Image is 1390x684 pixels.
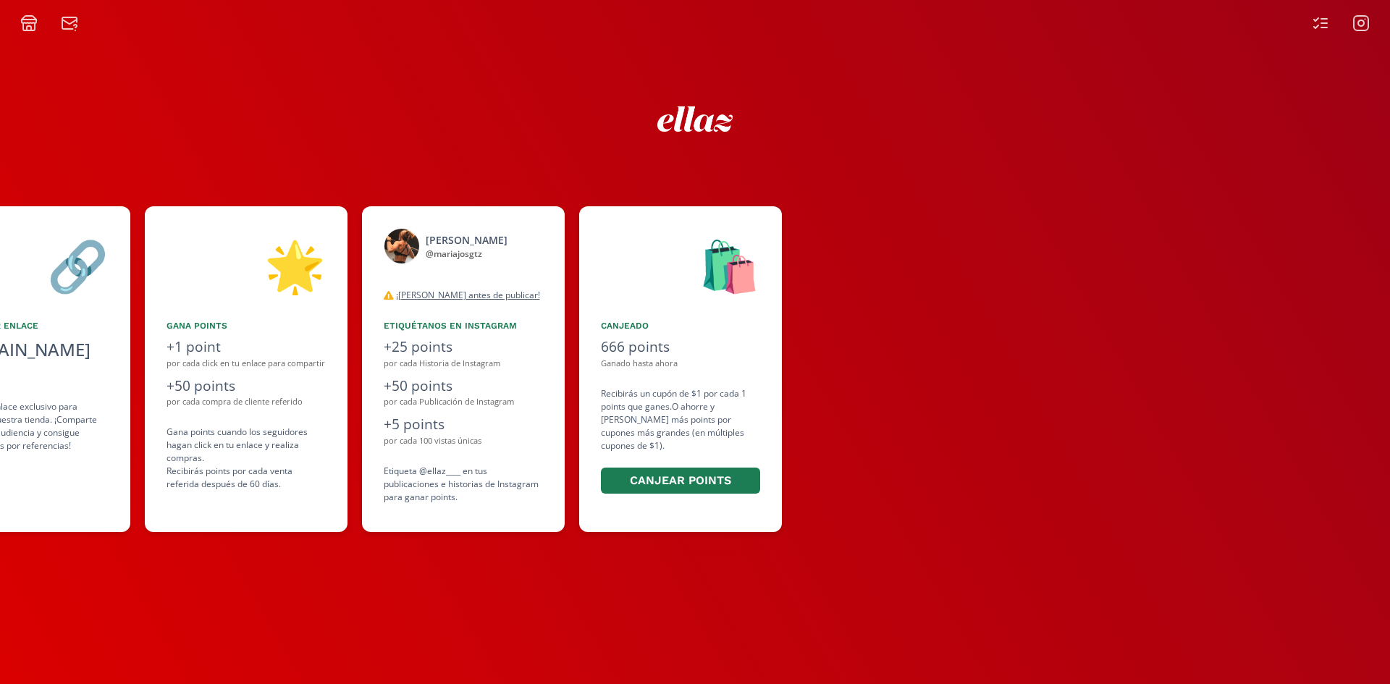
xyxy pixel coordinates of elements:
div: +1 point [167,337,326,358]
div: 🛍️ [601,228,760,302]
div: por cada compra de cliente referido [167,396,326,408]
u: ¡[PERSON_NAME] antes de publicar! [396,289,540,301]
div: Recibirás un cupón de $1 por cada 1 points que ganes. O ahorre y [PERSON_NAME] más points por cup... [601,387,760,497]
div: 🌟 [167,228,326,302]
div: por cada click en tu enlace para compartir [167,358,326,370]
div: 666 points [601,337,760,358]
div: +25 points [384,337,543,358]
div: Gana points cuando los seguidores hagan click en tu enlace y realiza compras . Recibirás points p... [167,426,326,491]
div: Canjeado [601,319,760,332]
div: @ mariajosgtz [426,248,507,261]
div: +50 points [384,376,543,397]
div: por cada Historia de Instagram [384,358,543,370]
img: ew9eVGDHp6dD [657,106,733,132]
div: Ganado hasta ahora [601,358,760,370]
div: por cada Publicación de Instagram [384,396,543,408]
div: Etiqueta @ellaz____ en tus publicaciones e historias de Instagram para ganar points. [384,465,543,504]
div: +5 points [384,414,543,435]
div: por cada 100 vistas únicas [384,435,543,447]
div: [PERSON_NAME] [426,232,507,248]
div: +50 points [167,376,326,397]
button: Canjear points [601,468,760,494]
div: Etiquétanos en Instagram [384,319,543,332]
div: Gana points [167,319,326,332]
img: 525050199_18512760718046805_4512899896718383322_n.jpg [384,228,420,264]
